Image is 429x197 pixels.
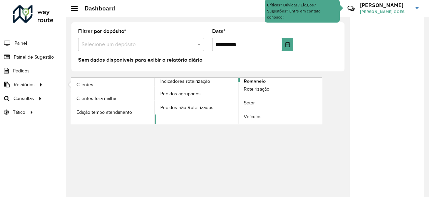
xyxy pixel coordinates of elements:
a: Pedidos não Roteirizados [155,101,238,114]
span: Clientes [76,81,93,88]
span: Painel de Sugestão [14,54,54,61]
span: Edição tempo atendimento [76,109,132,116]
label: Data [212,27,226,35]
span: Pedidos agrupados [160,90,201,97]
span: Romaneio [244,78,266,85]
button: Choose Date [282,38,293,51]
span: Veículos [244,113,262,120]
a: Roteirização [238,83,322,96]
span: Clientes fora malha [76,95,116,102]
span: Roteirização [244,86,269,93]
a: Setor [238,96,322,110]
a: Veículos [238,110,322,124]
span: [PERSON_NAME] GOES [360,9,410,15]
span: Relatórios [14,81,35,88]
h3: [PERSON_NAME] [360,2,410,8]
span: Painel [14,40,27,47]
span: Setor [244,99,255,106]
h2: Dashboard [78,5,115,12]
a: Clientes fora malha [71,92,155,105]
span: Tático [13,109,25,116]
a: Clientes [71,78,155,91]
label: Filtrar por depósito [78,27,126,35]
a: Romaneio [155,78,322,124]
a: Pedidos agrupados [155,87,238,100]
span: Pedidos não Roteirizados [160,104,213,111]
span: Consultas [13,95,34,102]
span: Pedidos [13,67,30,74]
a: Edição tempo atendimento [71,105,155,119]
span: Indicadores roteirização [160,78,210,85]
a: Contato Rápido [344,1,358,16]
a: Indicadores roteirização [71,78,238,124]
label: Sem dados disponíveis para exibir o relatório diário [78,56,202,64]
